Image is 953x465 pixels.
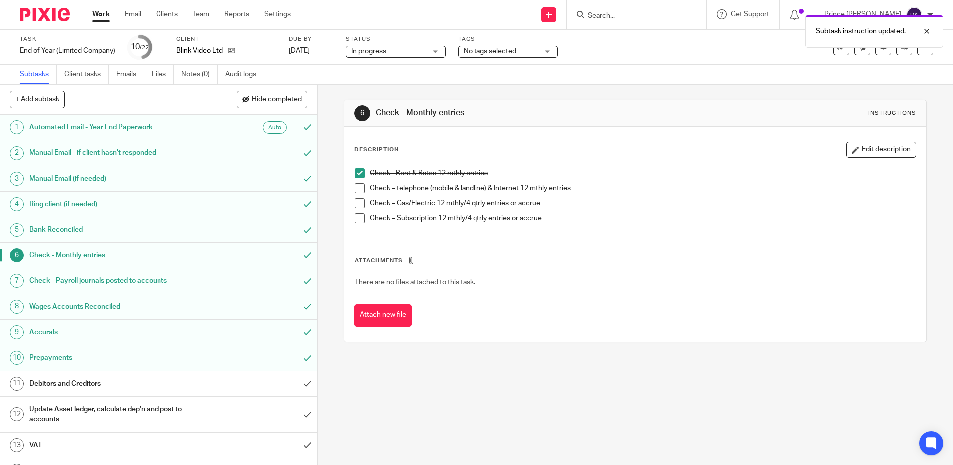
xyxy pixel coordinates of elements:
[355,279,475,286] span: There are no files attached to this task.
[10,274,24,288] div: 7
[29,402,201,427] h1: Update Asset ledger, calculate dep’n and post to accounts
[370,168,915,178] p: Check - Rent & Rates 12 mthly entries
[176,46,223,56] p: Blink Video Ltd
[354,146,399,154] p: Description
[370,213,915,223] p: Check – Subscription 12 mthly/4 qtrly entries or accrue
[29,120,201,135] h1: Automated Email - Year End Paperwork
[225,65,264,84] a: Audit logs
[20,35,115,43] label: Task
[10,223,24,237] div: 5
[355,258,403,263] span: Attachments
[354,304,412,327] button: Attach new file
[29,273,201,288] h1: Check - Payroll journals posted to accounts
[237,91,307,108] button: Hide completed
[10,146,24,160] div: 2
[10,407,24,421] div: 12
[906,7,922,23] img: svg%3E
[10,377,24,391] div: 11
[10,351,24,365] div: 10
[156,9,178,19] a: Clients
[20,46,115,56] div: End of Year (Limited Company)
[289,47,310,54] span: [DATE]
[816,26,906,36] p: Subtask instruction updated.
[176,35,276,43] label: Client
[10,91,65,108] button: + Add subtask
[346,35,446,43] label: Status
[29,350,201,365] h1: Prepayments
[116,65,144,84] a: Emails
[29,248,201,263] h1: Check - Monthly entries
[29,222,201,237] h1: Bank Reconciled
[354,105,370,121] div: 6
[193,9,209,19] a: Team
[29,197,201,212] h1: Ring client (if needed)
[846,142,916,158] button: Edit description
[464,48,516,55] span: No tags selected
[458,35,558,43] label: Tags
[29,171,201,186] h1: Manual Email (if needed)
[289,35,333,43] label: Due by
[20,65,57,84] a: Subtasks
[376,108,656,118] h1: Check - Monthly entries
[140,45,149,50] small: /22
[10,248,24,262] div: 6
[29,145,201,160] h1: Manual Email - if client hasn't responded
[264,9,291,19] a: Settings
[263,121,287,134] div: Auto
[29,299,201,314] h1: Wages Accounts Reconciled
[131,41,149,53] div: 10
[10,438,24,452] div: 13
[10,325,24,339] div: 9
[125,9,141,19] a: Email
[29,376,201,391] h1: Debitors and Creditors
[252,96,302,104] span: Hide completed
[181,65,218,84] a: Notes (0)
[224,9,249,19] a: Reports
[152,65,174,84] a: Files
[64,65,109,84] a: Client tasks
[351,48,386,55] span: In progress
[10,300,24,314] div: 8
[10,120,24,134] div: 1
[92,9,110,19] a: Work
[20,8,70,21] img: Pixie
[29,325,201,340] h1: Accurals
[370,183,915,193] p: Check – telephone (mobile & landline) & Internet 12 mthly entries
[10,172,24,186] div: 3
[370,198,915,208] p: Check – Gas/Electric 12 mthly/4 qtrly entries or accrue
[868,109,916,117] div: Instructions
[29,438,201,453] h1: VAT
[10,197,24,211] div: 4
